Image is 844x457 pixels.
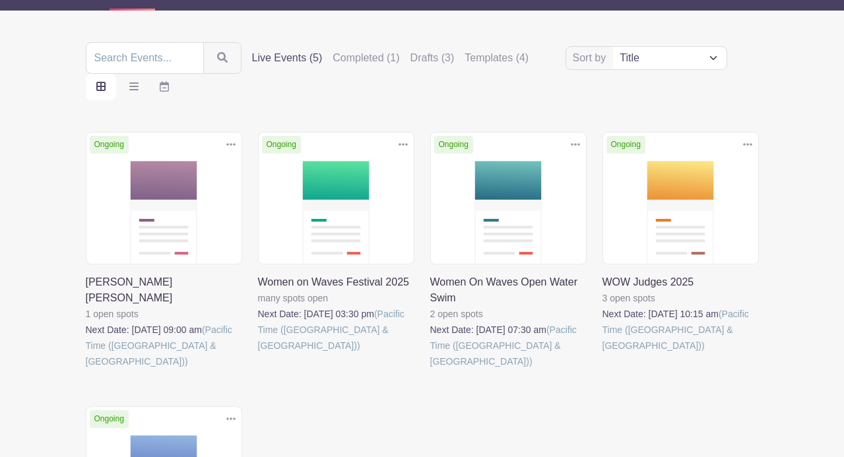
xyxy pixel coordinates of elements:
[252,50,529,66] div: filters
[465,50,529,66] label: Templates (4)
[252,50,323,66] label: Live Events (5)
[86,42,204,74] input: Search Events...
[573,50,610,66] label: Sort by
[333,50,399,66] label: Completed (1)
[86,74,179,100] div: order and view
[410,50,455,66] label: Drafts (3)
